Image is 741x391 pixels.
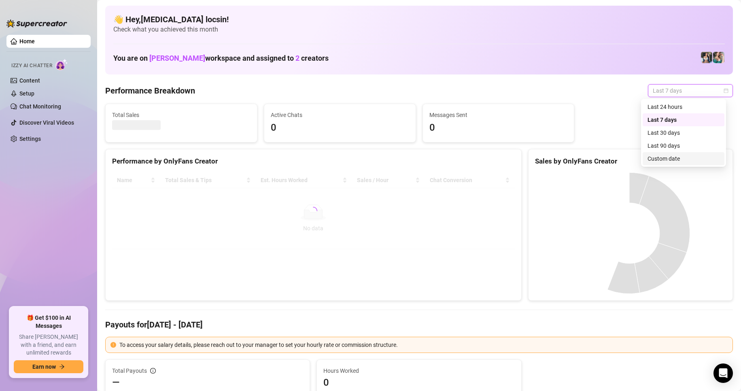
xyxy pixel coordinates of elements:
span: info-circle [150,368,156,374]
a: Content [19,77,40,84]
div: Last 7 days [643,113,724,126]
div: Performance by OnlyFans Creator [112,156,515,167]
div: Last 30 days [648,128,720,137]
span: Share [PERSON_NAME] with a friend, and earn unlimited rewards [14,333,83,357]
span: Messages Sent [429,110,568,119]
span: Hours Worked [323,366,514,375]
div: Last 90 days [643,139,724,152]
h4: Performance Breakdown [105,85,195,96]
span: Total Sales [112,110,251,119]
span: Izzy AI Chatter [11,62,52,70]
span: 0 [323,376,514,389]
a: Settings [19,136,41,142]
span: arrow-right [59,364,65,370]
img: logo-BBDzfeDw.svg [6,19,67,28]
img: Katy [701,52,712,63]
h1: You are on workspace and assigned to creators [113,54,329,63]
a: Chat Monitoring [19,103,61,110]
h4: 👋 Hey, [MEDICAL_DATA] locsin ! [113,14,725,25]
div: Open Intercom Messenger [713,363,733,383]
span: loading [309,206,318,215]
span: Check what you achieved this month [113,25,725,34]
span: Active Chats [271,110,409,119]
span: Last 7 days [653,85,728,97]
div: Last 90 days [648,141,720,150]
div: Last 7 days [648,115,720,124]
span: calendar [724,88,728,93]
button: Earn nowarrow-right [14,360,83,373]
div: Last 30 days [643,126,724,139]
div: Last 24 hours [648,102,720,111]
span: 2 [295,54,299,62]
span: 🎁 Get $100 in AI Messages [14,314,83,330]
a: Home [19,38,35,45]
span: 0 [429,120,568,136]
img: Zaddy [713,52,724,63]
div: Last 24 hours [643,100,724,113]
div: Custom date [648,154,720,163]
span: Total Payouts [112,366,147,375]
div: Custom date [643,152,724,165]
img: AI Chatter [55,59,68,70]
a: Setup [19,90,34,97]
div: Sales by OnlyFans Creator [535,156,726,167]
div: To access your salary details, please reach out to your manager to set your hourly rate or commis... [119,340,728,349]
span: Earn now [32,363,56,370]
span: — [112,376,120,389]
a: Discover Viral Videos [19,119,74,126]
span: exclamation-circle [110,342,116,348]
span: 0 [271,120,409,136]
h4: Payouts for [DATE] - [DATE] [105,319,733,330]
span: [PERSON_NAME] [149,54,205,62]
